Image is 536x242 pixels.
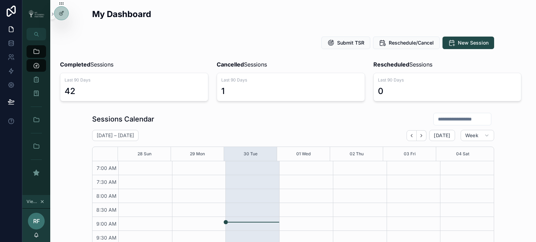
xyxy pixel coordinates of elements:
span: Sessions [60,60,113,69]
button: 04 Sat [456,147,469,161]
button: New Session [442,37,494,49]
button: Reschedule/Cancel [373,37,440,49]
div: 1 [221,86,225,97]
span: Submit TSR [337,39,364,46]
span: Viewing as [PERSON_NAME] [27,199,38,204]
button: Week [461,130,494,141]
strong: Completed [60,61,90,68]
button: Next [417,130,426,141]
h2: My Dashboard [92,8,151,20]
span: Week [465,132,478,139]
span: 8:30 AM [95,207,118,213]
span: 9:00 AM [95,221,118,227]
button: 29 Mon [190,147,205,161]
span: 7:00 AM [95,165,118,171]
div: 0 [378,86,384,97]
button: 28 Sun [137,147,151,161]
span: [DATE] [434,132,450,139]
span: 7:30 AM [95,179,118,185]
span: New Session [458,39,489,46]
h1: Sessions Calendar [92,114,154,124]
span: Last 90 Days [65,77,204,83]
span: 9:30 AM [95,235,118,241]
span: Sessions [217,60,267,69]
button: [DATE] [429,130,455,141]
button: 02 Thu [350,147,364,161]
button: 03 Fri [404,147,416,161]
div: scrollable content [22,40,50,188]
img: App logo [27,9,46,18]
button: 30 Tue [244,147,258,161]
button: Back [407,130,417,141]
span: RF [33,217,40,225]
span: Reschedule/Cancel [389,39,434,46]
button: 01 Wed [296,147,311,161]
div: 42 [65,86,75,97]
span: 8:00 AM [95,193,118,199]
button: Submit TSR [321,37,370,49]
span: Last 90 Days [221,77,360,83]
strong: Cancelled [217,61,244,68]
strong: Rescheduled [373,61,409,68]
span: Last 90 Days [378,77,517,83]
h2: [DATE] – [DATE] [97,132,134,139]
span: Sessions [373,60,432,69]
